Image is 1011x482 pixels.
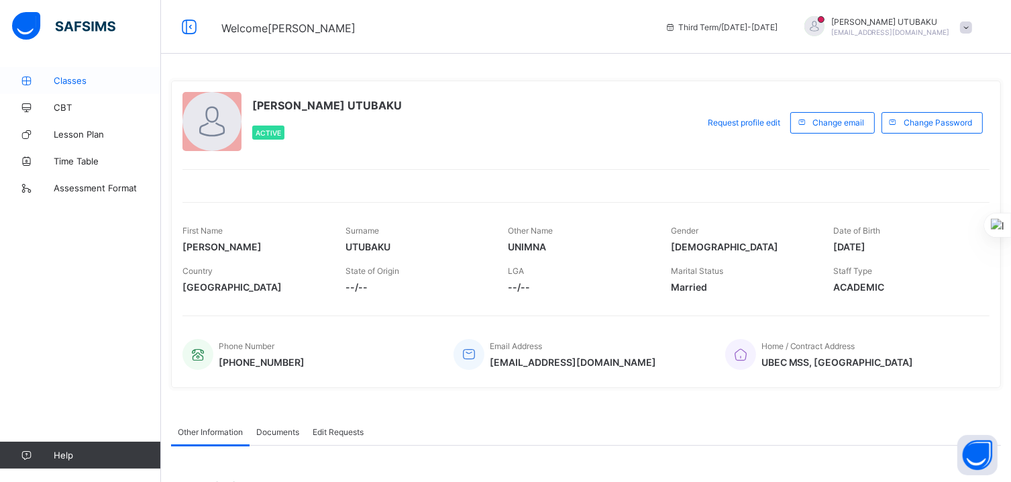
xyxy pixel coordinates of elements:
span: Other Name [508,226,553,236]
span: [DEMOGRAPHIC_DATA] [671,241,814,252]
span: [DATE] [833,241,976,252]
span: Phone Number [219,341,274,351]
span: State of Origin [345,266,399,276]
span: Other Information [178,427,243,437]
span: [GEOGRAPHIC_DATA] [182,281,325,293]
span: [PHONE_NUMBER] [219,356,305,368]
span: Edit Requests [313,427,364,437]
span: Email Address [490,341,542,351]
span: Welcome [PERSON_NAME] [221,21,356,35]
span: Surname [345,226,379,236]
span: Date of Birth [833,226,880,236]
span: --/-- [508,281,651,293]
span: ACADEMIC [833,281,976,293]
span: [PERSON_NAME] UTUBAKU [831,17,950,27]
button: Open asap [957,435,998,475]
span: Marital Status [671,266,723,276]
img: safsims [12,12,115,40]
span: session/term information [665,22,778,32]
span: [EMAIL_ADDRESS][DOMAIN_NAME] [831,28,950,36]
span: Help [54,450,160,461]
span: Country [182,266,213,276]
span: Active [256,129,281,137]
div: JOSEPHUTUBAKU [791,16,979,38]
span: Gender [671,226,698,236]
span: [PERSON_NAME] [182,241,325,252]
span: Time Table [54,156,161,166]
span: First Name [182,226,223,236]
span: Classes [54,75,161,86]
span: Married [671,281,814,293]
span: Lesson Plan [54,129,161,140]
span: Assessment Format [54,183,161,193]
span: Staff Type [833,266,872,276]
span: [EMAIL_ADDRESS][DOMAIN_NAME] [490,356,656,368]
span: UNIMNA [508,241,651,252]
span: Home / Contract Address [761,341,855,351]
span: LGA [508,266,524,276]
span: [PERSON_NAME] UTUBAKU [252,99,402,112]
span: Request profile edit [708,117,780,128]
span: Change email [812,117,864,128]
span: Documents [256,427,299,437]
span: UTUBAKU [345,241,488,252]
span: Change Password [904,117,972,128]
span: --/-- [345,281,488,293]
span: UBEC MSS, [GEOGRAPHIC_DATA] [761,356,914,368]
span: CBT [54,102,161,113]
